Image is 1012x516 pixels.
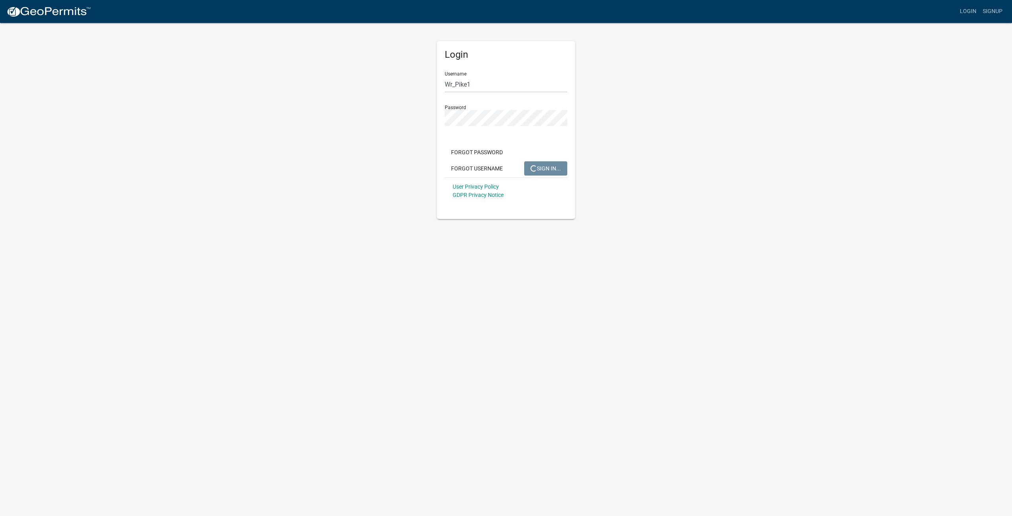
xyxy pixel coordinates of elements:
[453,183,499,190] a: User Privacy Policy
[445,145,509,159] button: Forgot Password
[445,161,509,176] button: Forgot Username
[980,4,1006,19] a: Signup
[524,161,567,176] button: SIGN IN...
[445,49,567,60] h5: Login
[957,4,980,19] a: Login
[453,192,504,198] a: GDPR Privacy Notice
[531,165,561,171] span: SIGN IN...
